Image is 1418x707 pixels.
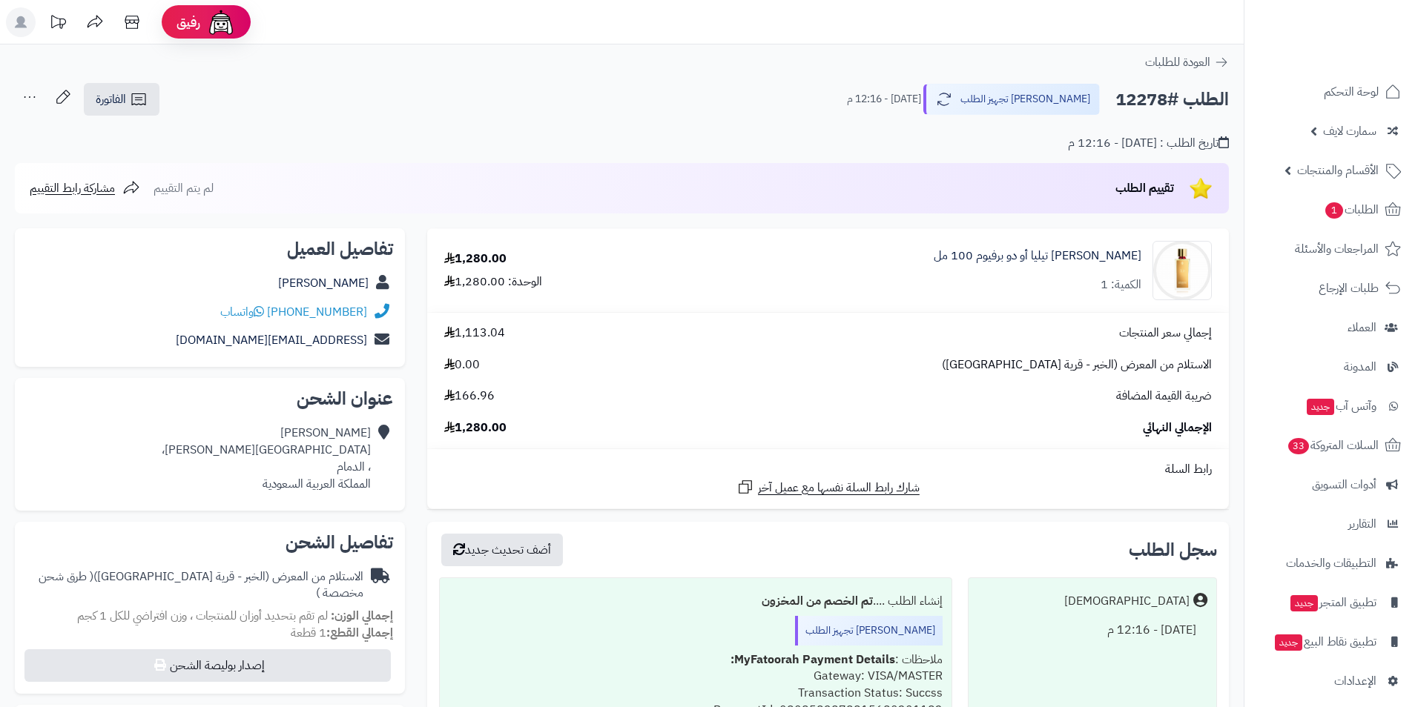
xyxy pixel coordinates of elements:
span: طلبات الإرجاع [1319,278,1379,299]
span: الأقسام والمنتجات [1297,160,1379,181]
a: طلبات الإرجاع [1253,270,1409,306]
small: [DATE] - 12:16 م [847,92,921,107]
a: التقارير [1253,506,1409,542]
div: الوحدة: 1,280.00 [444,273,542,291]
div: الاستلام من المعرض (الخبر - قرية [GEOGRAPHIC_DATA]) [27,568,363,603]
a: مشاركة رابط التقييم [30,179,140,197]
span: 166.96 [444,388,495,405]
b: تم الخصم من المخزون [762,592,873,610]
div: رابط السلة [433,461,1223,478]
span: لوحة التحكم [1324,82,1379,102]
span: 0.00 [444,356,480,374]
h2: عنوان الشحن [27,390,393,408]
span: الاستلام من المعرض (الخبر - قرية [GEOGRAPHIC_DATA]) [942,356,1212,374]
span: لم يتم التقييم [154,179,214,197]
span: الإعدادات [1334,671,1376,691]
span: جديد [1307,399,1334,415]
b: MyFatoorah Payment Details: [731,651,895,668]
span: 1,280.00 [444,419,507,437]
small: 1 قطعة [291,624,393,642]
h3: سجل الطلب [1129,541,1217,559]
button: إصدار بوليصة الشحن [24,649,391,682]
span: المدونة [1344,356,1376,377]
a: شارك رابط السلة نفسها مع عميل آخر [736,478,920,497]
span: شارك رابط السلة نفسها مع عميل آخر [758,479,920,497]
span: الفاتورة [96,90,126,108]
img: ai-face.png [206,7,236,37]
span: 1,113.04 [444,325,505,342]
strong: إجمالي الوزن: [331,607,393,625]
span: تطبيق المتجر [1289,592,1376,613]
span: ( طرق شحن مخصصة ) [39,568,363,603]
h2: الطلب #12278 [1115,84,1229,115]
div: الكمية: 1 [1101,276,1141,293]
span: التقارير [1348,514,1376,534]
a: التطبيقات والخدمات [1253,545,1409,581]
span: تقييم الطلب [1115,179,1174,197]
a: العملاء [1253,310,1409,345]
span: ضريبة القيمة المضافة [1116,388,1212,405]
a: تطبيق المتجرجديد [1253,585,1409,620]
span: سمارت لايف [1323,121,1376,142]
button: أضف تحديث جديد [441,534,563,566]
button: [PERSON_NAME] تجهيز الطلب [923,84,1100,115]
div: [DEMOGRAPHIC_DATA] [1064,593,1190,610]
div: [PERSON_NAME] [GEOGRAPHIC_DATA][PERSON_NAME]، ، الدمام المملكة العربية السعودية [162,425,371,492]
div: [PERSON_NAME] تجهيز الطلب [795,616,943,645]
span: المراجعات والأسئلة [1295,239,1379,259]
span: رفيق [177,13,200,31]
img: logo-2.png [1317,36,1404,67]
a: تطبيق نقاط البيعجديد [1253,624,1409,660]
span: التطبيقات والخدمات [1286,553,1376,574]
span: الطلبات [1324,199,1379,220]
img: 1748415492-3770006409844_-_marc_antoine_barrois_-_tilia_edp_100ml_-_100ml_-_fd_1-90x90.png [1153,241,1211,300]
span: إجمالي سعر المنتجات [1119,325,1212,342]
span: تطبيق نقاط البيع [1273,631,1376,652]
a: العودة للطلبات [1145,53,1229,71]
span: مشاركة رابط التقييم [30,179,115,197]
a: تحديثات المنصة [39,7,76,41]
a: واتساب [220,303,264,321]
div: 1,280.00 [444,250,507,268]
span: وآتس آب [1305,396,1376,416]
span: الإجمالي النهائي [1143,419,1212,437]
span: جديد [1275,634,1302,651]
div: تاريخ الطلب : [DATE] - 12:16 م [1068,135,1229,152]
strong: إجمالي القطع: [326,624,393,642]
a: [PERSON_NAME] تيليا أو دو برفيوم 100 مل [934,248,1141,265]
span: السلات المتروكة [1287,435,1379,456]
a: الفاتورة [84,83,159,116]
span: العملاء [1348,317,1376,338]
span: أدوات التسويق [1312,474,1376,495]
span: 1 [1325,202,1343,219]
span: جديد [1290,595,1318,611]
a: أدوات التسويق [1253,467,1409,502]
a: المدونة [1253,349,1409,385]
a: الإعدادات [1253,663,1409,699]
a: [PERSON_NAME] [278,274,369,292]
a: [EMAIL_ADDRESS][DOMAIN_NAME] [176,331,367,349]
span: لم تقم بتحديد أوزان للمنتجات ، وزن افتراضي للكل 1 كجم [77,607,328,625]
span: 33 [1288,438,1309,454]
a: لوحة التحكم [1253,74,1409,110]
h2: تفاصيل الشحن [27,534,393,551]
h2: تفاصيل العميل [27,240,393,258]
div: إنشاء الطلب .... [449,587,943,616]
span: العودة للطلبات [1145,53,1210,71]
a: المراجعات والأسئلة [1253,231,1409,267]
a: وآتس آبجديد [1253,388,1409,424]
a: [PHONE_NUMBER] [267,303,367,321]
a: الطلبات1 [1253,192,1409,228]
div: [DATE] - 12:16 م [977,616,1207,645]
a: السلات المتروكة33 [1253,428,1409,463]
